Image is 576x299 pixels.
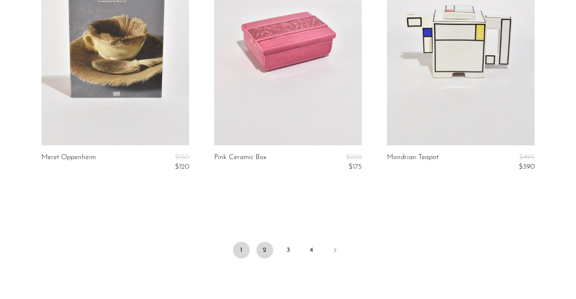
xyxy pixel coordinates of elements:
span: 1 [233,242,250,258]
span: $150 [175,154,189,161]
a: 4 [303,242,320,258]
span: $220 [346,154,362,161]
a: Next [327,242,343,260]
a: 3 [280,242,297,258]
a: Meret Oppenheim [41,154,96,171]
span: $120 [175,163,189,170]
span: $175 [348,163,362,170]
a: 2 [256,242,273,258]
span: $495 [519,154,535,161]
a: Mondrian Teapot [387,154,438,171]
a: Pink Ceramic Box [214,154,266,171]
span: $390 [519,163,535,170]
